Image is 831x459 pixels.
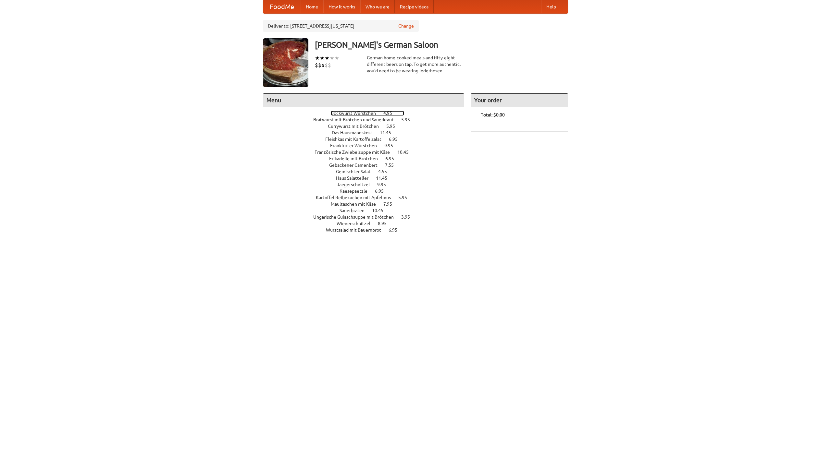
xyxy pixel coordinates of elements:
[329,156,384,161] span: Frikadelle mit Brötchen
[315,150,421,155] a: Französische Zwiebelsuppe mit Käse 10.45
[385,163,400,168] span: 7.55
[385,156,401,161] span: 6.95
[328,62,331,69] li: $
[313,117,422,122] a: Bratwurst mit Brötchen und Sauerkraut 5.95
[340,208,371,213] span: Sauerbraten
[331,201,404,207] a: Maultaschen mit Käse 7.95
[313,214,400,220] span: Ungarische Gulaschsuppe mit Brötchen
[334,54,339,62] li: ★
[340,188,396,194] a: Kaesepaetzle 6.95
[263,38,308,87] img: angular.jpg
[326,227,388,233] span: Wurstsalad mit Bauernbrot
[331,111,382,116] span: Bockwurst Würstchen
[325,54,329,62] li: ★
[331,201,382,207] span: Maultaschen mit Käse
[263,94,464,107] h4: Menu
[332,130,379,135] span: Das Hausmannskost
[328,124,407,129] a: Currywurst mit Brötchen 5.95
[376,175,394,181] span: 11.45
[337,182,398,187] a: Jaegerschnitzel 9.95
[395,0,434,13] a: Recipe videos
[329,163,384,168] span: Gebackener Camenbert
[384,143,400,148] span: 9.95
[336,169,399,174] a: Gemischter Salat 4.55
[377,182,392,187] span: 9.95
[378,221,393,226] span: 8.95
[323,0,360,13] a: How it works
[340,188,374,194] span: Kaesepaetzle
[336,175,375,181] span: Haus Salatteller
[337,221,377,226] span: Wienerschnitzel
[397,150,415,155] span: 10.45
[316,195,397,200] span: Kartoffel Reibekuchen mit Apfelmus
[315,62,318,69] li: $
[321,62,325,69] li: $
[336,169,377,174] span: Gemischter Salat
[367,54,464,74] div: German home-cooked meals and fifty-eight different beers on tap. To get more authentic, you'd nee...
[340,208,395,213] a: Sauerbraten 10.45
[325,137,388,142] span: Fleishkas mit Kartoffelsalat
[386,124,402,129] span: 5.95
[375,188,390,194] span: 6.95
[330,143,383,148] span: Frankfurter Würstchen
[471,94,568,107] h4: Your order
[337,182,376,187] span: Jaegerschnitzel
[329,163,406,168] a: Gebackener Camenbert 7.55
[330,143,405,148] a: Frankfurter Würstchen 9.95
[331,111,404,116] a: Bockwurst Würstchen 4.95
[301,0,323,13] a: Home
[398,195,414,200] span: 5.95
[481,112,505,117] b: Total: $0.00
[380,130,398,135] span: 11.45
[336,175,399,181] a: Haus Salatteller 11.45
[326,227,409,233] a: Wurstsalad mit Bauernbrot 6.95
[315,150,396,155] span: Französische Zwiebelsuppe mit Käse
[372,208,390,213] span: 10.45
[329,156,406,161] a: Frikadelle mit Brötchen 6.95
[389,137,404,142] span: 6.95
[360,0,395,13] a: Who we are
[315,38,568,51] h3: [PERSON_NAME]'s German Saloon
[332,130,403,135] a: Das Hausmannskost 11.45
[263,0,301,13] a: FoodMe
[316,195,419,200] a: Kartoffel Reibekuchen mit Apfelmus 5.95
[325,62,328,69] li: $
[398,23,414,29] a: Change
[383,201,399,207] span: 7.95
[328,124,385,129] span: Currywurst mit Brötchen
[401,214,416,220] span: 3.95
[320,54,325,62] li: ★
[313,117,400,122] span: Bratwurst mit Brötchen und Sauerkraut
[315,54,320,62] li: ★
[263,20,419,32] div: Deliver to: [STREET_ADDRESS][US_STATE]
[325,137,410,142] a: Fleishkas mit Kartoffelsalat 6.95
[389,227,404,233] span: 6.95
[378,169,393,174] span: 4.55
[318,62,321,69] li: $
[313,214,422,220] a: Ungarische Gulaschsuppe mit Brötchen 3.95
[401,117,416,122] span: 5.95
[383,111,399,116] span: 4.95
[329,54,334,62] li: ★
[337,221,399,226] a: Wienerschnitzel 8.95
[541,0,561,13] a: Help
